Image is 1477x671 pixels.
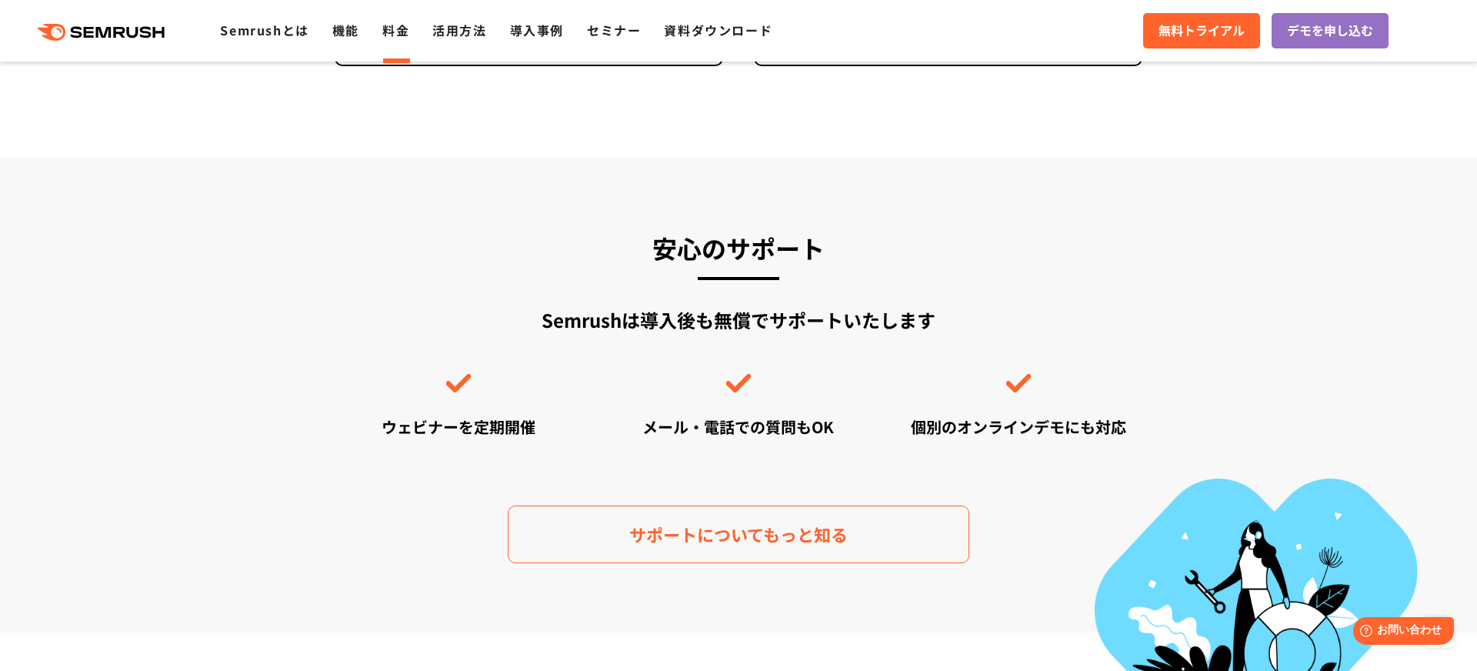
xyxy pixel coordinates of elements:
iframe: Help widget launcher [1340,611,1460,654]
a: 料金 [382,21,409,39]
span: デモを申し込む [1287,21,1373,41]
a: 導入事例 [510,21,564,39]
span: サポートについてもっと知る [629,521,848,548]
div: Semrushは導入後も無償でサポートいたします [335,306,1142,438]
a: 無料トライアル [1143,13,1260,48]
h3: 安心のサポート [335,227,1142,269]
a: Semrushとは [220,21,308,39]
a: 活用方法 [432,21,486,39]
a: 資料ダウンロード [664,21,772,39]
a: 機能 [332,21,359,39]
span: 無料トライアル [1159,21,1245,41]
div: 個別のオンラインデモにも対応 [895,416,1142,438]
div: ウェビナーを定期開催 [335,416,582,438]
a: サポートについてもっと知る [508,506,969,563]
a: セミナー [587,21,641,39]
a: デモを申し込む [1272,13,1389,48]
div: メール・電話での質問もOK [615,416,862,438]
